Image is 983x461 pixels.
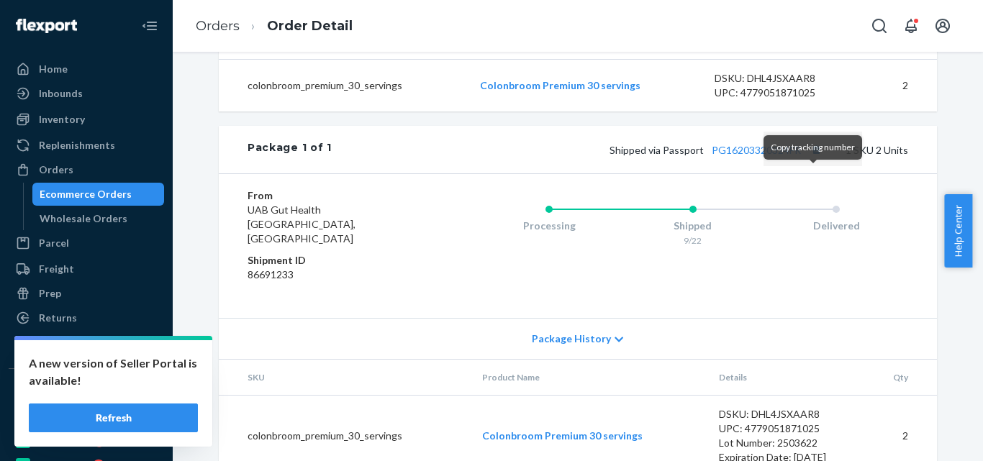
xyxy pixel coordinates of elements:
div: DSKU: DHL4JSXAAR8 [715,71,850,86]
a: 6e639d-fc [9,429,164,452]
div: Returns [39,311,77,325]
a: Order Detail [267,18,353,34]
a: Orders [9,158,164,181]
button: Integrations [9,380,164,403]
button: Open notifications [897,12,925,40]
div: Freight [39,262,74,276]
div: Wholesale Orders [40,211,127,226]
div: 1 SKU 2 Units [332,140,908,159]
a: Colonbroom Premium 30 servings [482,429,643,442]
div: Parcel [39,236,69,250]
a: Parcel [9,232,164,255]
a: Colonbroom Premium 30 servings [480,79,640,91]
dt: Shipment ID [248,253,420,268]
a: Inbounds [9,82,164,105]
div: Delivered [764,219,908,233]
ol: breadcrumbs [184,5,364,47]
a: Ecommerce Orders [32,183,165,206]
th: Product Name [471,360,707,396]
span: Package History [532,332,611,346]
a: Replenishments [9,134,164,157]
div: 9/22 [621,234,765,247]
span: Shipped via Passport [610,144,825,156]
a: Orders [196,18,240,34]
th: Qty [866,360,937,396]
dt: From [248,188,420,203]
dd: 86691233 [248,268,420,282]
div: Replenishments [39,138,115,152]
a: f12898-4 [9,405,164,428]
th: SKU [219,360,471,396]
span: Copy tracking number [771,142,855,152]
a: Freight [9,257,164,280]
div: DSKU: DHL4JSXAAR8 [719,407,854,421]
div: UPC: 4779051871025 [719,421,854,436]
div: Home [39,62,68,76]
img: Flexport logo [16,19,77,33]
span: UAB Gut Health [GEOGRAPHIC_DATA], [GEOGRAPHIC_DATA] [248,204,355,245]
th: Details [707,360,866,396]
td: 2 [861,60,937,112]
p: A new version of Seller Portal is available! [29,355,198,389]
td: colonbroom_premium_30_servings [219,60,468,112]
button: Refresh [29,403,198,432]
div: Prep [39,286,61,301]
div: Package 1 of 1 [248,140,332,159]
button: Open account menu [928,12,957,40]
div: Lot Number: 2503622 [719,436,854,450]
button: Open Search Box [865,12,894,40]
a: Reporting [9,332,164,355]
a: Inventory [9,108,164,131]
div: Ecommerce Orders [40,187,132,201]
button: Help Center [944,194,972,268]
div: Inventory [39,112,85,127]
div: Processing [477,219,621,233]
a: PG16203320324FR [712,144,801,156]
a: Returns [9,306,164,329]
div: Orders [39,163,73,177]
button: Close Navigation [135,12,164,40]
div: UPC: 4779051871025 [715,86,850,100]
a: Prep [9,282,164,305]
div: Inbounds [39,86,83,101]
a: Home [9,58,164,81]
a: Wholesale Orders [32,207,165,230]
div: Shipped [621,219,765,233]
